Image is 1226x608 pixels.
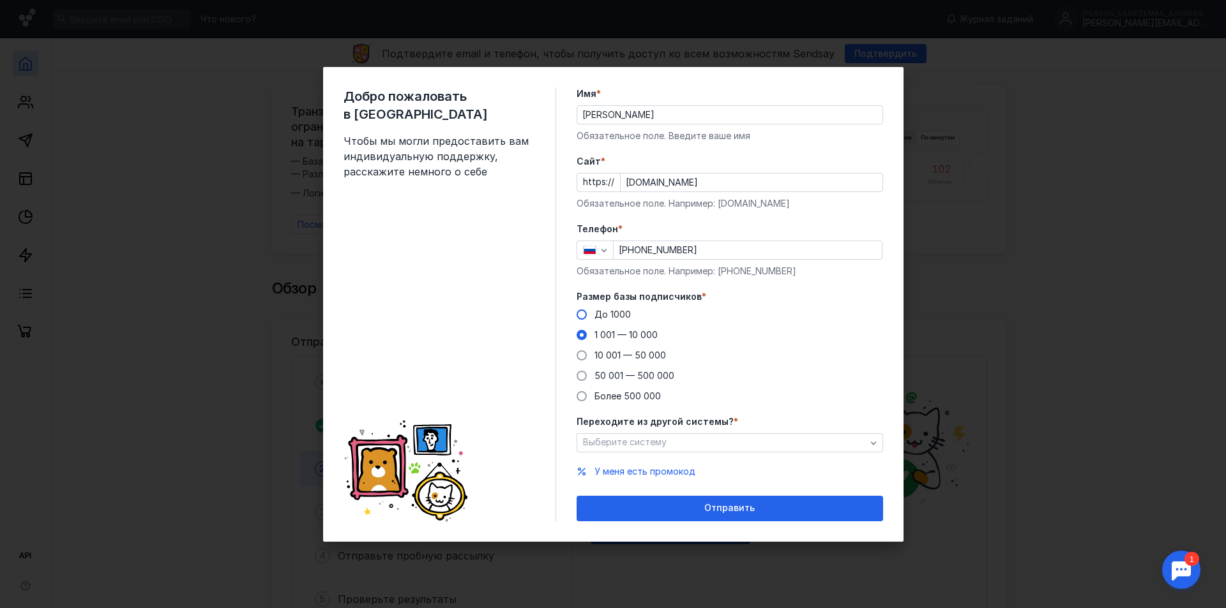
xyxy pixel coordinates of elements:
button: У меня есть промокод [594,465,695,478]
span: 50 001 — 500 000 [594,370,674,381]
span: Добро пожаловать в [GEOGRAPHIC_DATA] [344,87,535,123]
div: Обязательное поле. Например: [DOMAIN_NAME] [577,197,883,210]
span: Отправить [704,503,755,514]
button: Отправить [577,496,883,521]
span: Более 500 000 [594,390,661,401]
div: 1 [29,8,43,22]
span: Переходите из другой системы? [577,415,734,428]
span: Телефон [577,223,618,235]
div: Обязательное поле. Введите ваше имя [577,130,883,142]
button: Выберите систему [577,433,883,452]
span: 1 001 — 10 000 [594,329,658,340]
span: Имя [577,87,596,100]
span: Cайт [577,155,601,168]
span: До 1000 [594,309,631,320]
span: У меня есть промокод [594,466,695,477]
span: Чтобы мы могли предоставить вам индивидуальную поддержку, расскажите немного о себе [344,133,535,179]
span: 10 001 — 50 000 [594,350,666,360]
span: Размер базы подписчиков [577,290,702,303]
span: Выберите систему [583,436,667,447]
div: Обязательное поле. Например: [PHONE_NUMBER] [577,265,883,278]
